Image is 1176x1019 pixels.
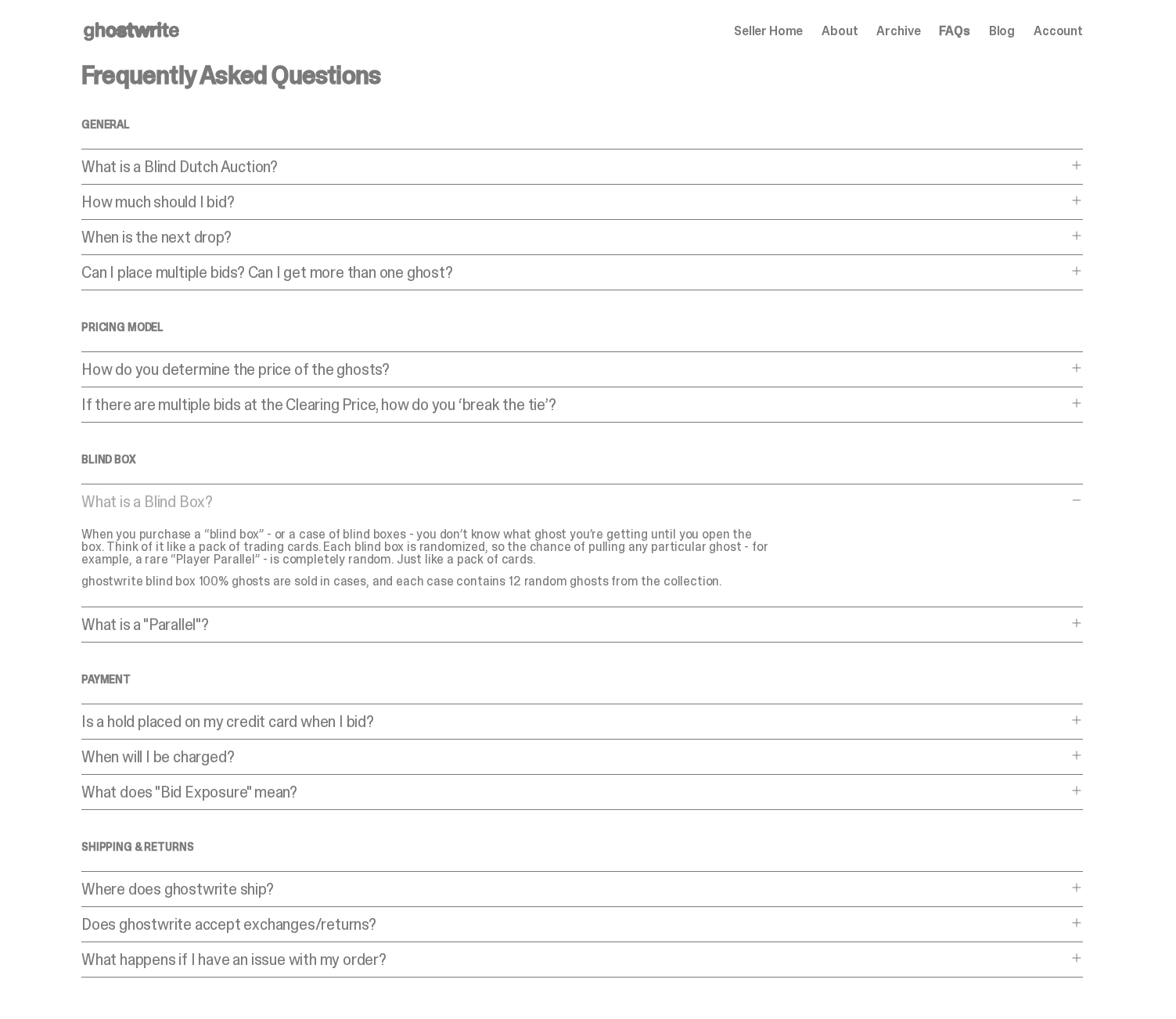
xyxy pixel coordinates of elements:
[81,119,1083,130] h4: General
[81,952,1067,967] p: What happens if I have an issue with my order?
[1034,25,1083,38] a: Account
[81,494,1067,509] p: What is a Blind Box?
[81,454,1083,465] h4: Blind Box
[81,63,1083,88] h3: Frequently Asked Questions
[81,784,1067,800] p: What does "Bid Exposure" mean?
[939,25,969,38] a: FAQs
[81,674,1083,685] h4: Payment
[81,881,1067,897] p: Where does ghostwrite ship?
[989,25,1015,38] a: Blog
[734,25,803,38] a: Seller Home
[81,229,1067,245] p: When is the next drop?
[81,617,1067,632] p: What is a "Parallel"?
[81,841,1083,852] h4: SHIPPING & RETURNS
[81,749,1067,765] p: When will I be charged?
[81,194,1067,210] p: How much should I bid?
[81,575,770,588] p: ghostwrite blind box 100% ghosts are sold in cases, and each case contains 12 random ghosts from ...
[876,25,920,38] a: Archive
[81,362,1067,377] p: How do you determine the price of the ghosts?
[81,916,1067,932] p: Does ghostwrite accept exchanges/returns?
[822,25,858,38] a: About
[81,159,1067,175] p: What is a Blind Dutch Auction?
[81,322,1083,333] h4: Pricing Model
[81,528,770,566] p: When you purchase a “blind box” - or a case of blind boxes - you don’t know what ghost you’re get...
[81,714,1067,729] p: Is a hold placed on my credit card when I bid?
[81,265,1067,280] p: Can I place multiple bids? Can I get more than one ghost?
[81,397,1067,412] p: If there are multiple bids at the Clearing Price, how do you ‘break the tie’?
